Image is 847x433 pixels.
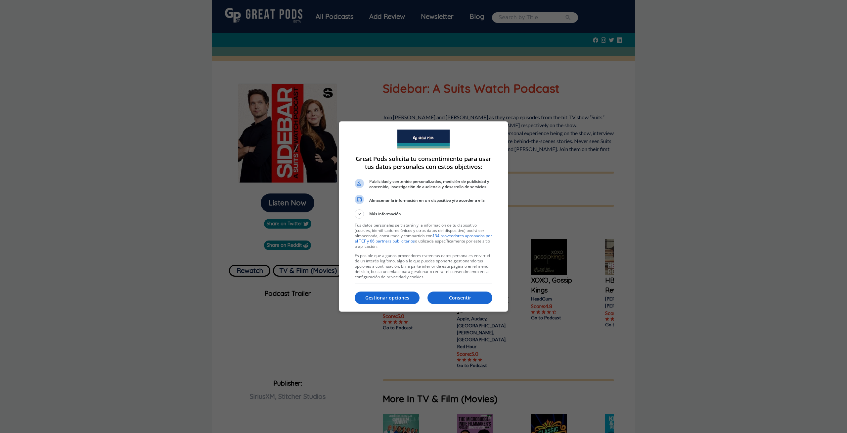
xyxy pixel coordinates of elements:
span: Publicidad y contenido personalizados, medición de publicidad y contenido, investigación de audie... [369,179,492,189]
h1: Great Pods solicita tu consentimiento para usar tus datos personales con estos objetivos: [355,155,492,171]
span: Más información [369,211,401,219]
p: Consentir [427,295,492,301]
span: Almacenar la información en un dispositivo y/o acceder a ella [369,198,492,203]
button: Más información [355,209,492,219]
a: 134 proveedores aprobados por el TCF y 66 partners publicitarios [355,233,492,244]
img: Te damos la bienvenida a Great Pods [397,130,450,149]
div: Great Pods solicita tu consentimiento para usar tus datos personales con estos objetivos: [339,121,508,312]
button: Gestionar opciones [355,292,420,304]
p: Es posible que algunos proveedores traten tus datos personales en virtud de un interés legítimo, ... [355,253,492,280]
p: Gestionar opciones [355,295,420,301]
button: Consentir [427,292,492,304]
p: Tus datos personales se tratarán y la información de tu dispositivo (cookies, identificadores úni... [355,223,492,249]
